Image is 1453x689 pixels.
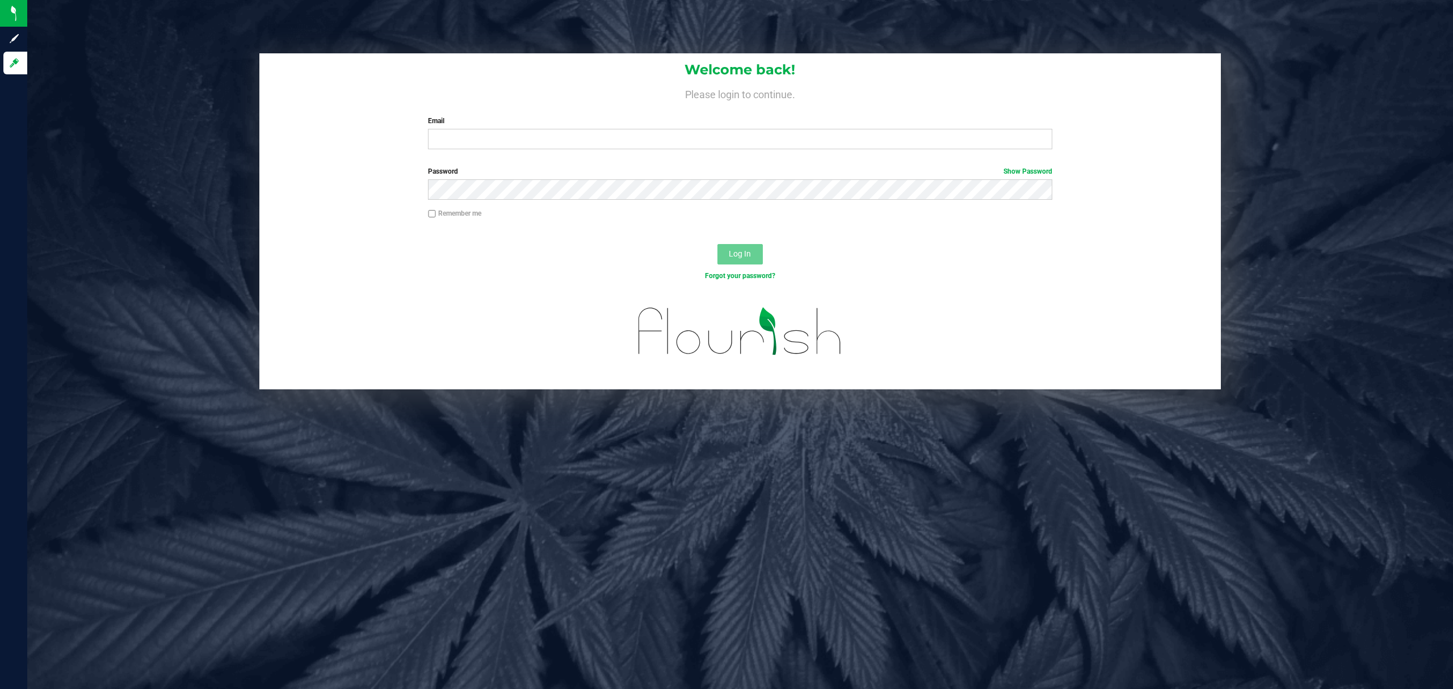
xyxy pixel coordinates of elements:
inline-svg: Sign up [9,33,20,44]
h1: Welcome back! [259,62,1221,77]
img: flourish_logo.svg [620,293,860,370]
label: Email [428,116,1052,126]
input: Remember me [428,210,436,218]
button: Log In [717,244,763,264]
h4: Please login to continue. [259,86,1221,100]
label: Remember me [428,208,481,219]
span: Log In [729,249,751,258]
a: Forgot your password? [705,272,775,280]
inline-svg: Log in [9,57,20,69]
span: Password [428,167,458,175]
a: Show Password [1003,167,1052,175]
